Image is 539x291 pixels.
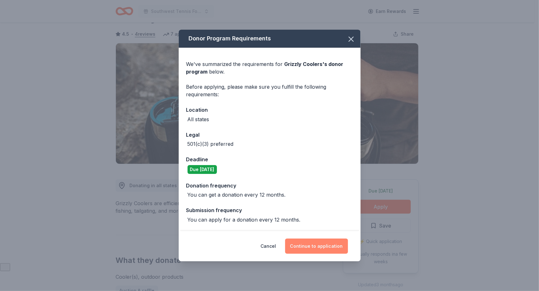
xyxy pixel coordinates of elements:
div: Due [DATE] [188,165,217,174]
button: Continue to application [285,239,348,254]
div: Before applying, please make sure you fulfill the following requirements: [186,83,353,98]
div: Location [186,106,353,114]
div: You can apply for a donation every 12 months. [188,216,301,223]
div: Submission frequency [186,206,353,214]
div: You can get a donation every 12 months. [188,191,286,199]
div: Legal [186,131,353,139]
div: All states [188,116,209,123]
div: Donor Program Requirements [179,30,361,48]
div: Donation frequency [186,181,353,190]
div: Deadline [186,155,353,163]
div: We've summarized the requirements for below. [186,60,353,75]
button: Cancel [261,239,276,254]
div: 501(c)(3) preferred [188,140,234,148]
